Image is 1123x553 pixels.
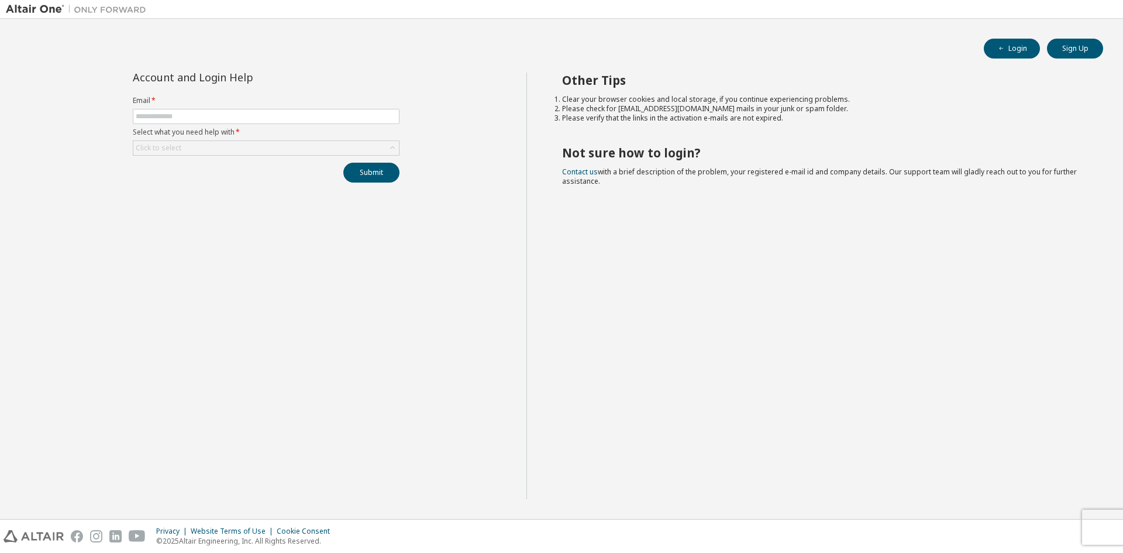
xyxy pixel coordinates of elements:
img: linkedin.svg [109,530,122,542]
h2: Not sure how to login? [562,145,1083,160]
div: Privacy [156,527,191,536]
button: Sign Up [1047,39,1103,59]
img: youtube.svg [129,530,146,542]
a: Contact us [562,167,598,177]
div: Account and Login Help [133,73,346,82]
label: Email [133,96,399,105]
img: facebook.svg [71,530,83,542]
img: instagram.svg [90,530,102,542]
label: Select what you need help with [133,128,399,137]
span: with a brief description of the problem, your registered e-mail id and company details. Our suppo... [562,167,1077,186]
div: Website Terms of Use [191,527,277,536]
img: Altair One [6,4,152,15]
div: Cookie Consent [277,527,337,536]
div: Click to select [136,143,181,153]
li: Clear your browser cookies and local storage, if you continue experiencing problems. [562,95,1083,104]
h2: Other Tips [562,73,1083,88]
p: © 2025 Altair Engineering, Inc. All Rights Reserved. [156,536,337,546]
div: Click to select [133,141,399,155]
button: Submit [343,163,399,183]
button: Login [984,39,1040,59]
img: altair_logo.svg [4,530,64,542]
li: Please verify that the links in the activation e-mails are not expired. [562,114,1083,123]
li: Please check for [EMAIL_ADDRESS][DOMAIN_NAME] mails in your junk or spam folder. [562,104,1083,114]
